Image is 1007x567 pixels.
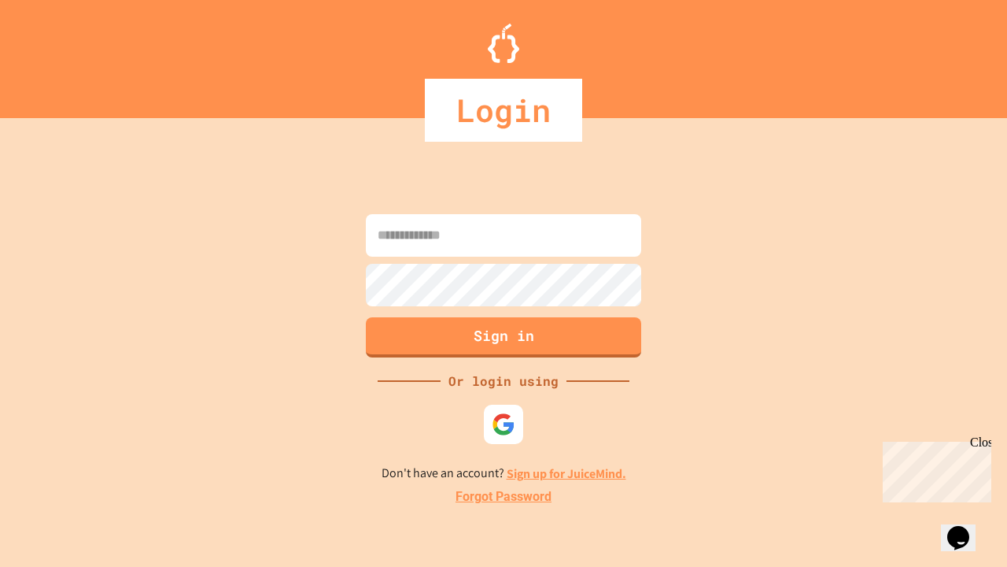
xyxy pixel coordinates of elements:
iframe: chat widget [876,435,991,502]
img: Logo.svg [488,24,519,63]
a: Sign up for JuiceMind. [507,465,626,482]
a: Forgot Password [456,487,551,506]
iframe: chat widget [941,504,991,551]
p: Don't have an account? [382,464,626,484]
img: google-icon.svg [492,413,515,436]
div: Login [425,79,582,142]
div: Chat with us now!Close [6,6,109,100]
button: Sign in [366,317,641,358]
div: Or login using [441,372,566,391]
